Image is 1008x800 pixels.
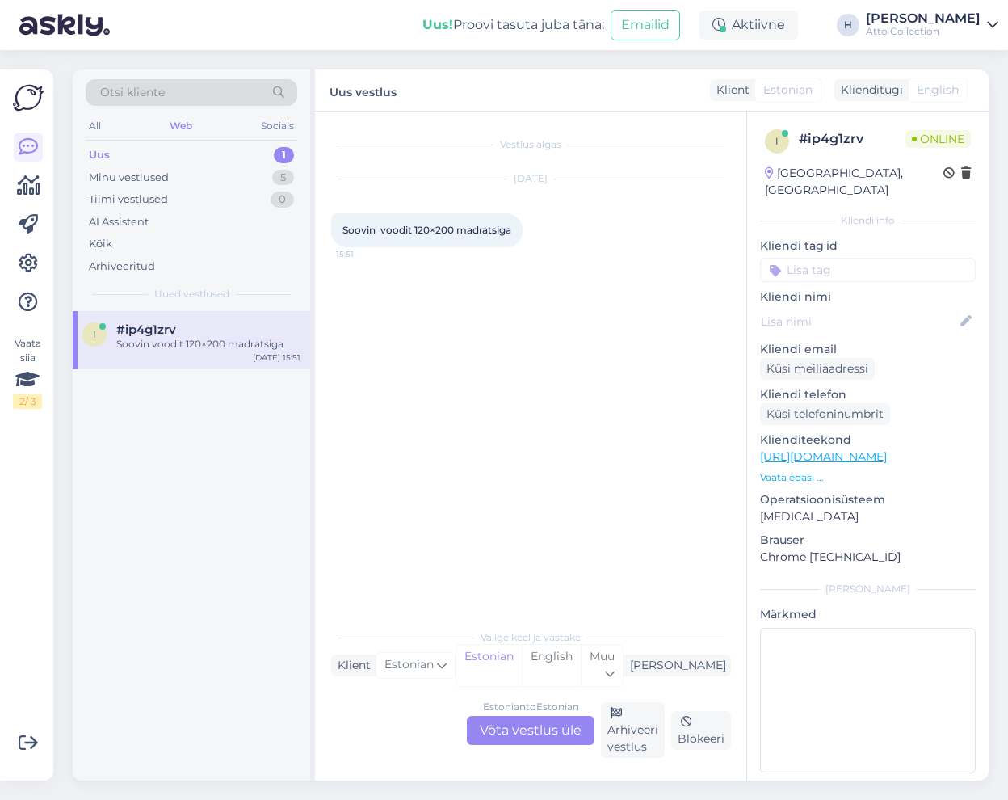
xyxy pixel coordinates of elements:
div: All [86,116,104,137]
p: Märkmed [760,606,976,623]
span: English [917,82,959,99]
div: [PERSON_NAME] [866,12,981,25]
p: Kliendi nimi [760,288,976,305]
div: 1 [274,147,294,163]
p: Vaata edasi ... [760,470,976,485]
div: [GEOGRAPHIC_DATA], [GEOGRAPHIC_DATA] [765,165,943,199]
span: Soovin voodit 120×200 madratsiga [342,224,511,236]
input: Lisa tag [760,258,976,282]
div: Proovi tasuta juba täna: [422,15,604,35]
div: Socials [258,116,297,137]
div: [DATE] 15:51 [253,352,300,364]
div: Soovin voodit 120×200 madratsiga [116,337,300,352]
div: Minu vestlused [89,170,169,186]
div: Arhiveeritud [89,259,155,275]
p: [MEDICAL_DATA] [760,508,976,525]
div: Estonian [456,645,522,686]
p: Operatsioonisüsteem [760,491,976,508]
p: Kliendi email [760,341,976,358]
div: Web [166,116,195,137]
div: # ip4g1zrv [799,129,905,149]
div: Valige keel ja vastake [331,630,730,645]
div: Aktiivne [699,11,798,40]
div: Küsi telefoninumbrit [760,403,890,425]
div: Klient [331,657,371,674]
div: Blokeeri [671,711,731,750]
div: Arhiveeri vestlus [601,702,665,758]
div: Võta vestlus üle [467,716,594,745]
div: Vestlus algas [331,137,730,152]
p: Kliendi telefon [760,386,976,403]
a: [PERSON_NAME]Atto Collection [866,12,998,38]
div: Uus [89,147,110,163]
label: Uus vestlus [330,79,397,101]
div: [DATE] [331,171,730,186]
div: H [837,14,859,36]
div: Kõik [89,236,112,252]
div: Tiimi vestlused [89,192,168,208]
a: [URL][DOMAIN_NAME] [760,449,887,464]
p: Kliendi tag'id [760,238,976,255]
div: Estonian to Estonian [483,700,579,714]
b: Uus! [422,17,453,32]
span: #ip4g1zrv [116,322,176,337]
div: Küsi meiliaadressi [760,358,875,380]
div: Klienditugi [834,82,903,99]
span: Estonian [763,82,813,99]
span: i [93,328,96,340]
div: Vaata siia [13,336,42,409]
span: Estonian [384,656,434,674]
div: Atto Collection [866,25,981,38]
div: English [522,645,581,686]
div: [PERSON_NAME] [760,582,976,596]
p: Chrome [TECHNICAL_ID] [760,549,976,566]
span: i [775,135,779,147]
input: Lisa nimi [761,313,957,331]
span: Muu [590,649,615,663]
p: Brauser [760,532,976,549]
div: Klient [710,82,750,99]
div: AI Assistent [89,214,149,230]
div: 2 / 3 [13,394,42,409]
span: Online [905,130,971,148]
span: Uued vestlused [154,287,229,301]
button: Emailid [611,10,680,40]
span: 15:51 [336,248,397,260]
img: Askly Logo [13,82,44,113]
p: Klienditeekond [760,432,976,448]
div: 0 [271,192,294,208]
div: Kliendi info [760,213,976,228]
div: [PERSON_NAME] [624,657,726,674]
span: Otsi kliente [100,84,165,101]
div: 5 [272,170,294,186]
